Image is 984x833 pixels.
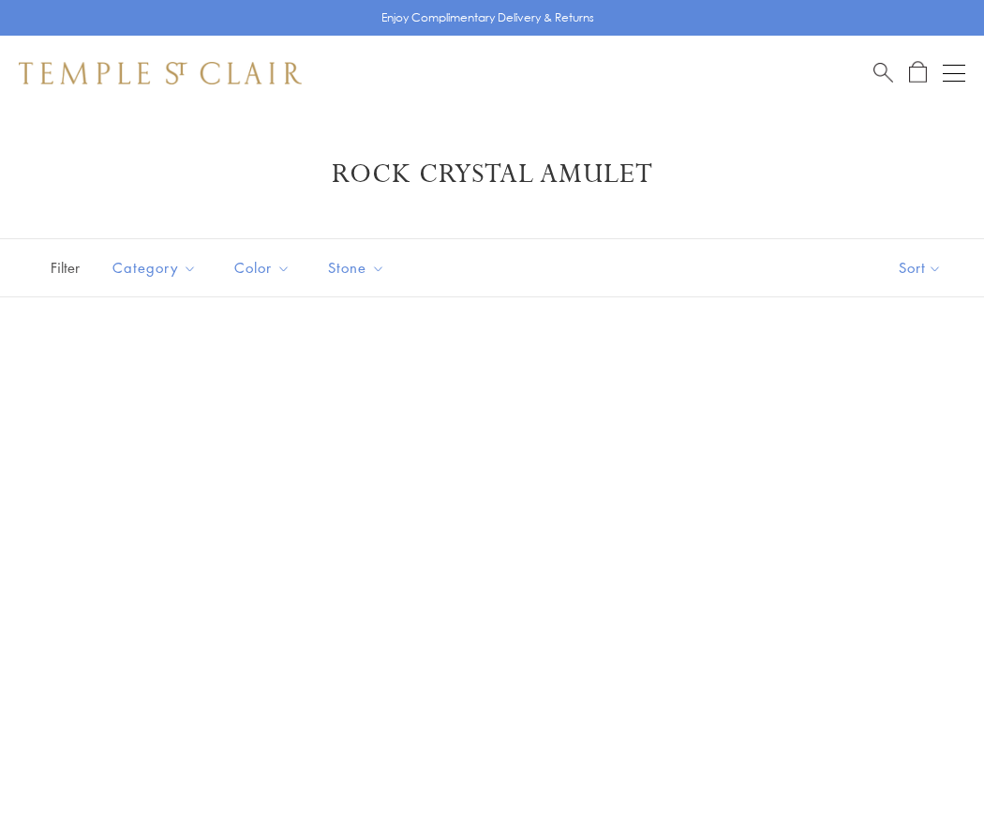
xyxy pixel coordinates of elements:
[19,62,302,84] img: Temple St. Clair
[314,247,399,289] button: Stone
[103,256,211,280] span: Category
[381,8,594,27] p: Enjoy Complimentary Delivery & Returns
[47,158,937,191] h1: Rock Crystal Amulet
[943,62,965,84] button: Open navigation
[225,256,305,280] span: Color
[98,247,211,289] button: Category
[220,247,305,289] button: Color
[857,239,984,296] button: Show sort by
[319,256,399,280] span: Stone
[909,61,927,84] a: Open Shopping Bag
[873,61,893,84] a: Search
